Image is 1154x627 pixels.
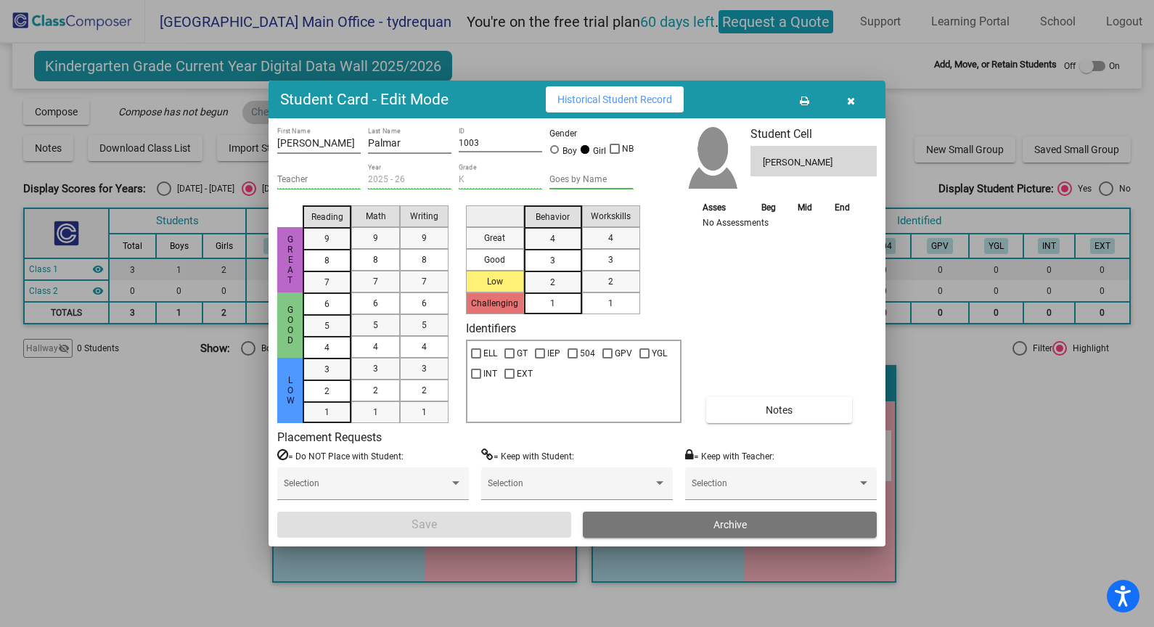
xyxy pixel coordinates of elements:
input: teacher [277,175,361,185]
th: Mid [787,200,823,216]
input: Enter ID [459,139,542,149]
h3: Student Cell [750,127,877,141]
th: Asses [699,200,750,216]
span: YGL [652,345,667,362]
button: Notes [706,397,852,423]
div: Girl [592,144,606,157]
span: Writing [410,210,438,223]
span: 2 [373,384,378,397]
span: 1 [422,406,427,419]
span: GPV [615,345,632,362]
span: 1 [324,406,330,419]
th: End [823,200,861,216]
span: 6 [422,297,427,310]
th: Beg [750,200,787,216]
span: Notes [766,404,793,416]
span: [PERSON_NAME] [763,155,843,170]
span: Historical Student Record [557,94,672,105]
span: 1 [608,297,613,310]
span: 3 [422,362,427,375]
span: 6 [373,297,378,310]
h3: Student Card - Edit Mode [280,91,449,109]
span: Low [284,375,297,406]
span: Good [284,305,297,345]
div: Boy [562,144,577,157]
span: 2 [324,385,330,398]
span: 9 [422,231,427,245]
span: ELL [483,345,497,362]
span: Great [284,234,297,285]
span: 4 [608,231,613,245]
label: = Do NOT Place with Student: [277,448,404,463]
span: EXT [517,365,533,382]
span: 4 [422,340,427,353]
span: INT [483,365,497,382]
span: 2 [422,384,427,397]
input: goes by name [549,175,633,185]
span: 7 [373,275,378,288]
span: IEP [547,345,560,362]
label: Placement Requests [277,430,382,444]
label: Identifiers [466,321,516,335]
button: Archive [583,512,877,538]
span: 9 [373,231,378,245]
span: Archive [713,519,747,530]
span: 5 [422,319,427,332]
span: 9 [324,232,330,245]
label: = Keep with Teacher: [685,448,774,463]
span: 3 [550,254,555,267]
label: = Keep with Student: [481,448,574,463]
span: Math [366,210,386,223]
span: 504 [580,345,595,362]
span: 8 [324,254,330,267]
mat-label: Gender [549,127,633,140]
span: Reading [311,210,343,224]
span: 2 [608,275,613,288]
button: Save [277,512,571,538]
span: 7 [422,275,427,288]
span: 7 [324,276,330,289]
button: Historical Student Record [546,86,684,112]
span: 3 [373,362,378,375]
span: Save [412,517,437,531]
span: 3 [608,253,613,266]
span: 1 [550,297,555,310]
span: 3 [324,363,330,376]
input: grade [459,175,542,185]
span: 4 [373,340,378,353]
span: 4 [324,341,330,354]
td: No Assessments [699,216,861,230]
span: 5 [373,319,378,332]
span: Behavior [536,210,570,224]
span: 6 [324,298,330,311]
span: 4 [550,232,555,245]
span: 8 [373,253,378,266]
span: 2 [550,276,555,289]
input: year [368,175,451,185]
span: Workskills [591,210,631,223]
span: 1 [373,406,378,419]
span: NB [622,140,634,157]
span: GT [517,345,528,362]
span: 8 [422,253,427,266]
span: 5 [324,319,330,332]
